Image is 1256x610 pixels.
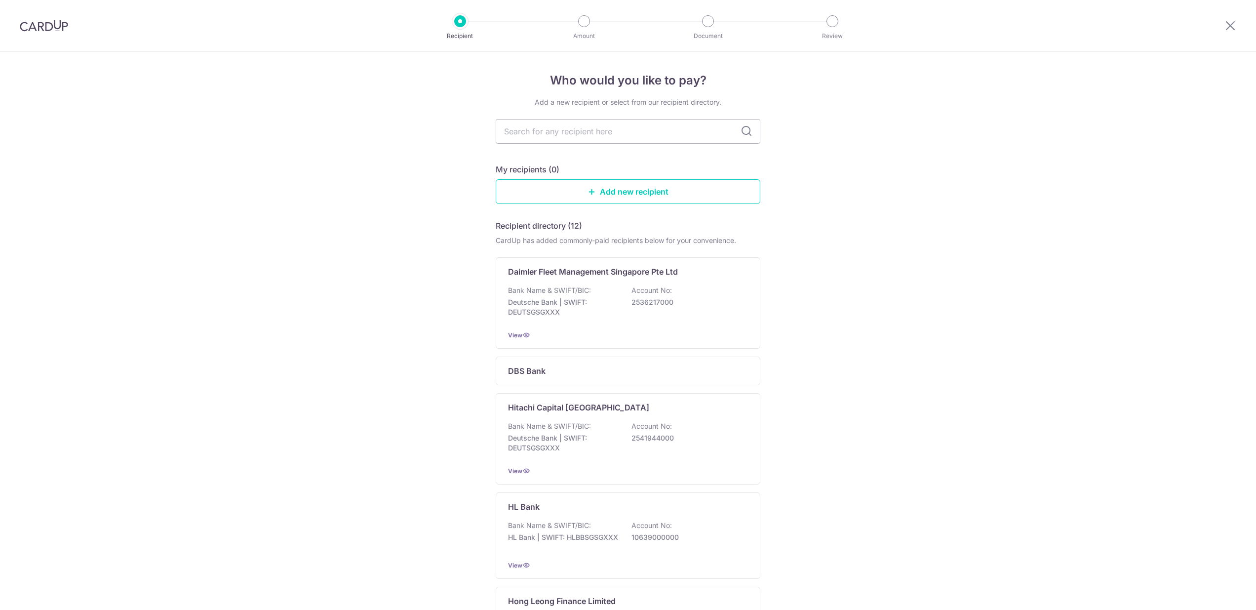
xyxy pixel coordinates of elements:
[671,31,745,41] p: Document
[508,266,678,278] p: Daimler Fleet Management Singapore Pte Ltd
[508,297,619,317] p: Deutsche Bank | SWIFT: DEUTSGSGXXX
[508,532,619,542] p: HL Bank | SWIFT: HLBBSGSGXXX
[508,501,540,513] p: HL Bank
[508,285,591,295] p: Bank Name & SWIFT/BIC:
[496,72,760,89] h4: Who would you like to pay?
[508,595,616,607] p: Hong Leong Finance Limited
[20,20,68,32] img: CardUp
[631,532,742,542] p: 10639000000
[508,365,546,377] p: DBS Bank
[508,331,522,339] a: View
[796,31,869,41] p: Review
[508,467,522,475] a: View
[548,31,621,41] p: Amount
[496,119,760,144] input: Search for any recipient here
[496,97,760,107] div: Add a new recipient or select from our recipient directory.
[631,521,672,530] p: Account No:
[631,285,672,295] p: Account No:
[631,421,672,431] p: Account No:
[496,163,559,175] h5: My recipients (0)
[508,562,522,569] a: View
[424,31,497,41] p: Recipient
[508,421,591,431] p: Bank Name & SWIFT/BIC:
[631,433,742,443] p: 2541944000
[508,402,649,413] p: Hitachi Capital [GEOGRAPHIC_DATA]
[496,179,760,204] a: Add new recipient
[631,297,742,307] p: 2536217000
[508,433,619,453] p: Deutsche Bank | SWIFT: DEUTSGSGXXX
[496,220,582,232] h5: Recipient directory (12)
[496,236,760,245] div: CardUp has added commonly-paid recipients below for your convenience.
[508,521,591,530] p: Bank Name & SWIFT/BIC:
